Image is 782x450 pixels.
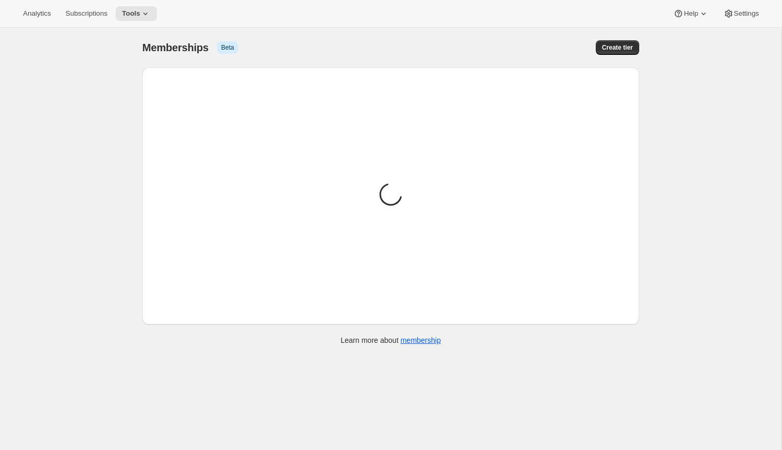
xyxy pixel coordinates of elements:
[116,6,157,21] button: Tools
[142,41,209,54] span: Memberships
[734,9,759,18] span: Settings
[717,6,765,21] button: Settings
[602,43,633,52] span: Create tier
[122,9,140,18] span: Tools
[401,336,441,344] a: membership
[684,9,698,18] span: Help
[65,9,107,18] span: Subscriptions
[59,6,114,21] button: Subscriptions
[596,40,639,55] button: Create tier
[221,43,234,52] span: Beta
[17,6,57,21] button: Analytics
[341,335,440,345] p: Learn more about
[667,6,715,21] button: Help
[23,9,51,18] span: Analytics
